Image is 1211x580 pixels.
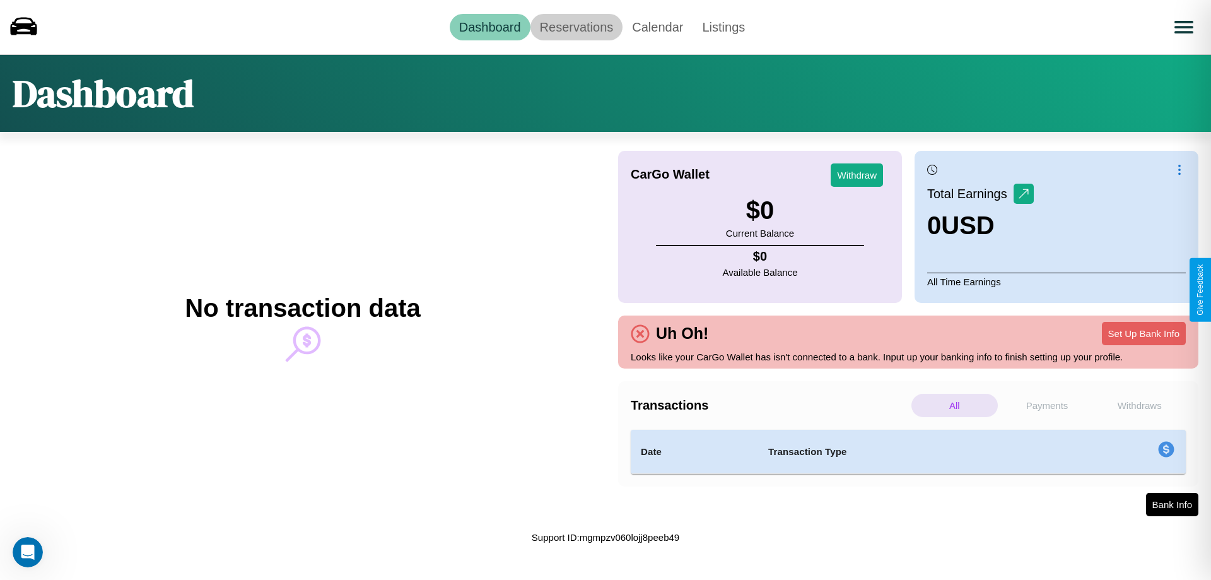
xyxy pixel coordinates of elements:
h3: 0 USD [927,211,1034,240]
a: Listings [693,14,754,40]
button: Set Up Bank Info [1102,322,1186,345]
h4: Date [641,444,748,459]
div: Give Feedback [1196,264,1205,316]
a: Calendar [623,14,693,40]
p: Payments [1004,394,1091,417]
h4: CarGo Wallet [631,167,710,182]
button: Withdraw [831,163,883,187]
p: Current Balance [726,225,794,242]
button: Open menu [1166,9,1202,45]
h3: $ 0 [726,196,794,225]
a: Dashboard [450,14,530,40]
p: Total Earnings [927,182,1014,205]
p: Looks like your CarGo Wallet has isn't connected to a bank. Input up your banking info to finish ... [631,348,1186,365]
h4: Transactions [631,398,908,413]
h4: $ 0 [723,249,798,264]
h1: Dashboard [13,68,194,119]
a: Reservations [530,14,623,40]
h4: Transaction Type [768,444,1055,459]
p: Withdraws [1096,394,1183,417]
button: Bank Info [1146,493,1198,516]
p: Support ID: mgmpzv060lojj8peeb49 [532,529,679,546]
p: Available Balance [723,264,798,281]
iframe: Intercom live chat [13,537,43,567]
h4: Uh Oh! [650,324,715,343]
h2: No transaction data [185,294,420,323]
p: All Time Earnings [927,273,1186,290]
table: simple table [631,430,1186,474]
p: All [911,394,998,417]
